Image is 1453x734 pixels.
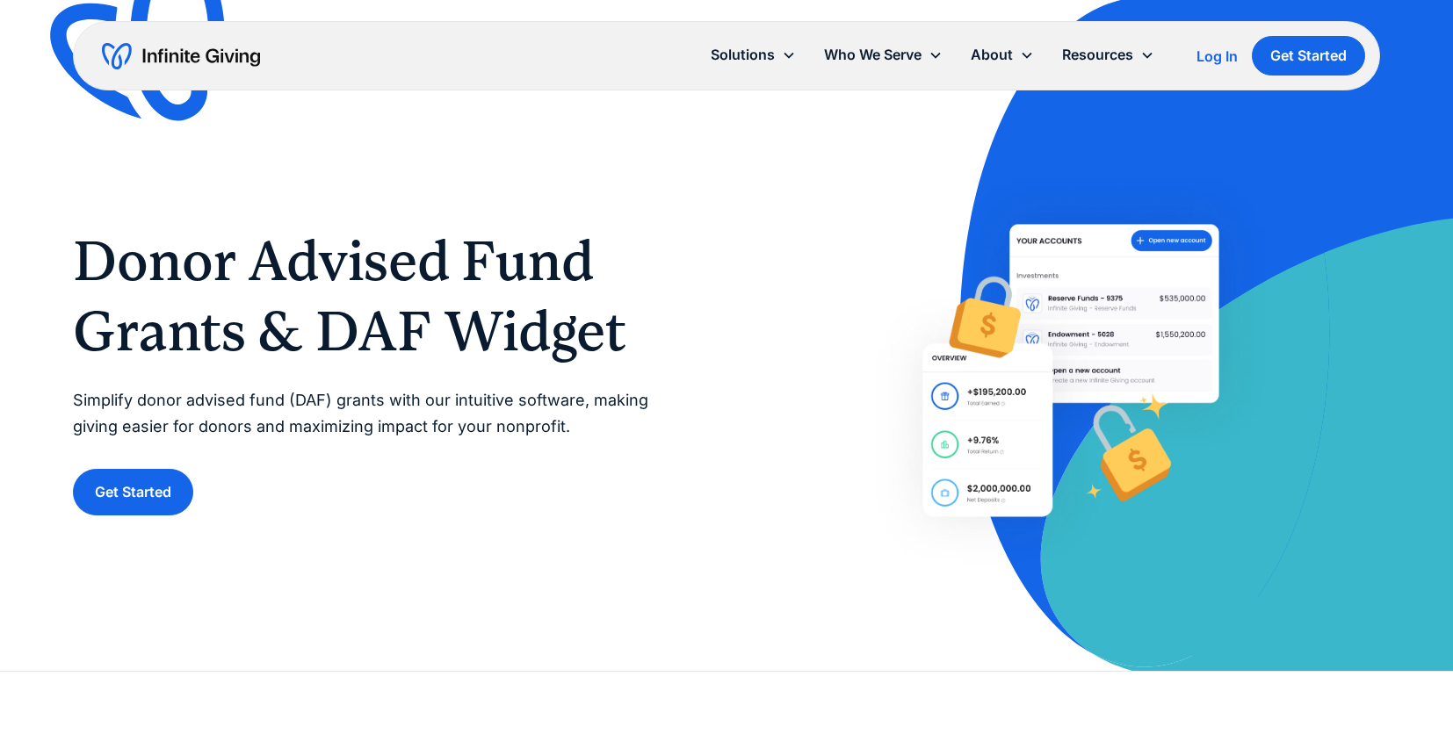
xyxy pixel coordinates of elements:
[971,43,1013,67] div: About
[867,169,1275,572] img: Help donors easily give DAF grants to your nonprofit with Infinite Giving’s Donor Advised Fund so...
[73,226,691,366] h1: Donor Advised Fund Grants & DAF Widget
[824,43,922,67] div: Who We Serve
[711,43,775,67] div: Solutions
[73,387,691,441] p: Simplify donor advised fund (DAF) grants with our intuitive software, making giving easier for do...
[1252,36,1365,76] a: Get Started
[73,469,193,515] a: Get Started
[1196,46,1238,67] a: Log In
[1062,43,1133,67] div: Resources
[1196,49,1238,63] div: Log In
